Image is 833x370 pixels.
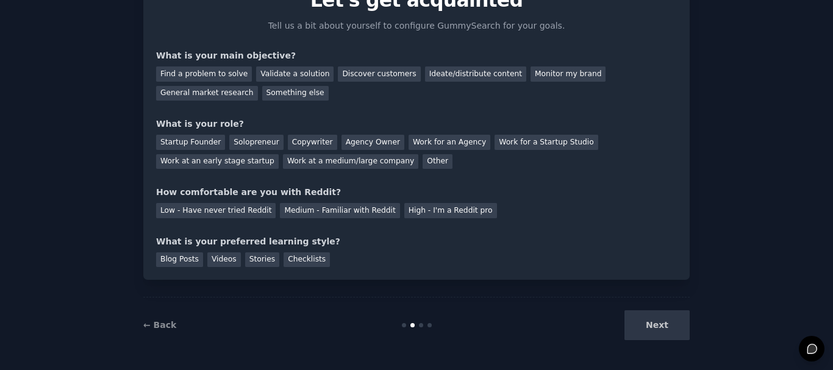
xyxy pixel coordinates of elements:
div: Ideate/distribute content [425,66,526,82]
div: Find a problem to solve [156,66,252,82]
div: Work at a medium/large company [283,154,418,169]
div: Copywriter [288,135,337,150]
div: Startup Founder [156,135,225,150]
div: High - I'm a Reddit pro [404,203,497,218]
div: What is your preferred learning style? [156,235,677,248]
div: Monitor my brand [531,66,606,82]
div: Validate a solution [256,66,334,82]
div: Stories [245,252,279,268]
div: Medium - Familiar with Reddit [280,203,399,218]
div: Discover customers [338,66,420,82]
div: How comfortable are you with Reddit? [156,186,677,199]
div: Something else [262,86,329,101]
div: Work at an early stage startup [156,154,279,169]
div: Work for a Startup Studio [495,135,598,150]
div: Blog Posts [156,252,203,268]
div: Other [423,154,452,169]
div: Low - Have never tried Reddit [156,203,276,218]
div: Work for an Agency [409,135,490,150]
div: Solopreneur [229,135,283,150]
p: Tell us a bit about yourself to configure GummySearch for your goals. [263,20,570,32]
div: Videos [207,252,241,268]
div: What is your role? [156,118,677,130]
a: ← Back [143,320,176,330]
div: General market research [156,86,258,101]
div: Agency Owner [341,135,404,150]
div: Checklists [284,252,330,268]
div: What is your main objective? [156,49,677,62]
